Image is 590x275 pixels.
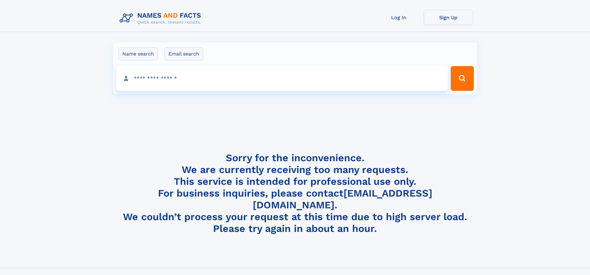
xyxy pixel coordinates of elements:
[164,47,203,60] label: Email search
[424,10,473,25] a: Sign Up
[116,66,448,91] input: search input
[117,152,473,235] h4: Sorry for the inconvenience. We are currently receiving too many requests. This service is intend...
[451,66,474,91] button: Search Button
[118,47,158,60] label: Name search
[374,10,424,25] a: Log In
[117,10,206,27] img: Logo Names and Facts
[253,187,432,211] a: [EMAIL_ADDRESS][DOMAIN_NAME]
